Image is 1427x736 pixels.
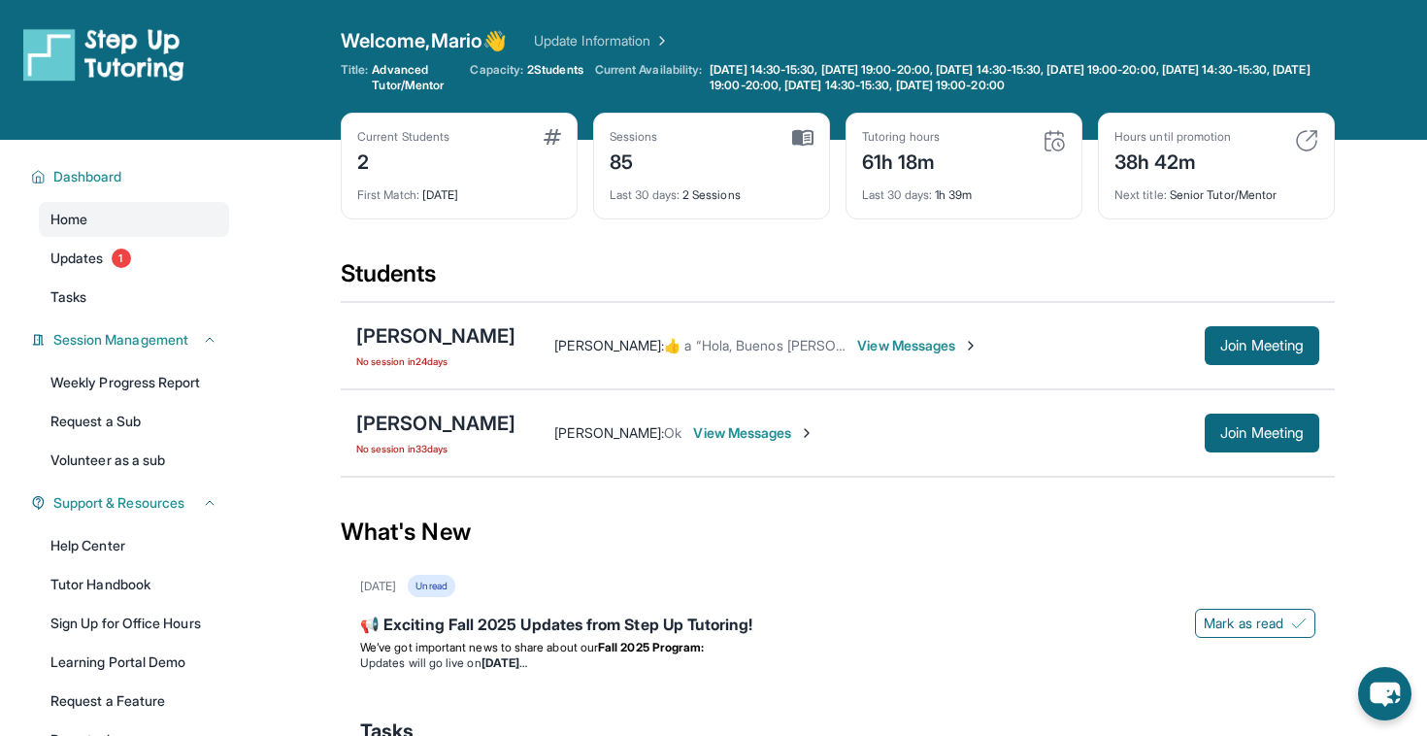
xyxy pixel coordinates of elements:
span: [PERSON_NAME] : [554,337,664,353]
span: Mark as read [1204,614,1283,633]
img: card [544,129,561,145]
a: Request a Feature [39,684,229,719]
a: Help Center [39,528,229,563]
div: Senior Tutor/Mentor [1114,176,1318,203]
span: 2 Students [527,62,583,78]
a: Weekly Progress Report [39,365,229,400]
span: Current Availability: [595,62,702,93]
div: [DATE] [360,579,396,594]
a: Update Information [534,31,670,50]
strong: [DATE] [481,655,527,670]
span: First Match : [357,187,419,202]
span: Join Meeting [1220,427,1304,439]
a: Sign Up for Office Hours [39,606,229,641]
span: 1 [112,249,131,268]
div: [PERSON_NAME] [356,410,515,437]
img: Chevron Right [650,31,670,50]
button: Join Meeting [1205,326,1319,365]
img: card [792,129,813,147]
span: Tasks [50,287,86,307]
img: Mark as read [1291,616,1307,631]
span: Advanced Tutor/Mentor [372,62,458,93]
div: Students [341,258,1335,301]
div: 61h 18m [862,145,940,176]
button: Session Management [46,330,217,350]
a: Tutor Handbook [39,567,229,602]
li: Updates will go live on [360,655,1315,671]
div: 2 Sessions [610,176,813,203]
span: No session in 33 days [356,441,515,456]
span: Welcome, Mario 👋 [341,27,507,54]
div: Unread [408,575,454,597]
span: ​👍​ a “ Hola, Buenos [PERSON_NAME]! Un recordatorio que nos vemos este [PERSON_NAME] de 11-12:30. ” [664,337,1317,353]
img: Chevron-Right [799,425,814,441]
div: Current Students [357,129,449,145]
a: [DATE] 14:30-15:30, [DATE] 19:00-20:00, [DATE] 14:30-15:30, [DATE] 19:00-20:00, [DATE] 14:30-15:3... [706,62,1335,93]
img: logo [23,27,184,82]
span: No session in 24 days [356,353,515,369]
button: Support & Resources [46,493,217,513]
div: 85 [610,145,658,176]
img: card [1295,129,1318,152]
span: Title: [341,62,368,93]
img: Chevron-Right [963,338,979,353]
span: View Messages [693,423,814,443]
div: [PERSON_NAME] [356,322,515,350]
div: What's New [341,489,1335,575]
span: Home [50,210,87,229]
a: Volunteer as a sub [39,443,229,478]
span: Capacity: [470,62,523,78]
span: Session Management [53,330,188,350]
button: chat-button [1358,667,1411,720]
strong: Fall 2025 Program: [598,640,704,654]
button: Mark as read [1195,609,1315,638]
div: 📢 Exciting Fall 2025 Updates from Step Up Tutoring! [360,613,1315,640]
a: Home [39,202,229,237]
div: 1h 39m [862,176,1066,203]
span: Updates [50,249,104,268]
span: Support & Resources [53,493,184,513]
div: Sessions [610,129,658,145]
a: Learning Portal Demo [39,645,229,680]
div: Tutoring hours [862,129,940,145]
span: Dashboard [53,167,122,186]
img: card [1043,129,1066,152]
button: Join Meeting [1205,414,1319,452]
div: 2 [357,145,449,176]
span: Last 30 days : [862,187,932,202]
span: Next title : [1114,187,1167,202]
div: 38h 42m [1114,145,1231,176]
div: Hours until promotion [1114,129,1231,145]
span: Join Meeting [1220,340,1304,351]
span: View Messages [857,336,979,355]
button: Dashboard [46,167,217,186]
span: [PERSON_NAME] : [554,424,664,441]
a: Updates1 [39,241,229,276]
span: Ok [664,424,681,441]
span: Last 30 days : [610,187,680,202]
span: We’ve got important news to share about our [360,640,598,654]
a: Tasks [39,280,229,315]
span: [DATE] 14:30-15:30, [DATE] 19:00-20:00, [DATE] 14:30-15:30, [DATE] 19:00-20:00, [DATE] 14:30-15:3... [710,62,1331,93]
a: Request a Sub [39,404,229,439]
div: [DATE] [357,176,561,203]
